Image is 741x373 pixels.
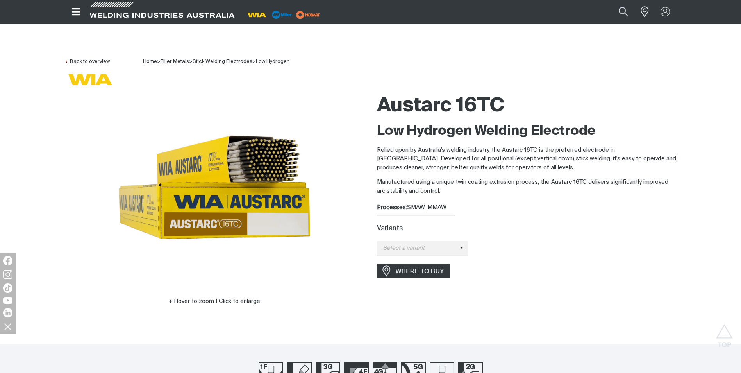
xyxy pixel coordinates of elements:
span: WHERE TO BUY [391,265,449,278]
p: Manufactured using a unique twin coating extrusion process, the Austarc 16TC delivers significant... [377,178,677,195]
a: Home [143,58,157,64]
span: > [189,59,193,64]
img: miller [294,9,322,21]
span: Select a variant [377,244,460,253]
img: LinkedIn [3,308,12,317]
a: Back to overview of Low Hydrogen [64,59,110,64]
div: SMAW, MMAW [377,203,677,212]
img: Instagram [3,270,12,279]
img: Facebook [3,256,12,265]
button: Hover to zoom | Click to enlarge [164,297,265,306]
span: > [252,59,256,64]
button: Search products [610,3,637,21]
input: Product name or item number... [600,3,636,21]
span: Home [143,59,157,64]
a: Filler Metals [161,59,189,64]
img: YouTube [3,297,12,304]
img: hide socials [1,320,14,333]
span: > [157,59,161,64]
a: WHERE TO BUY [377,264,450,278]
strong: Processes: [377,204,407,210]
img: Austarc 16TC [117,90,312,285]
a: Stick Welding Electrodes [193,59,252,64]
label: Variants [377,225,403,232]
button: Scroll to top [716,324,733,342]
h2: Low Hydrogen Welding Electrode [377,123,677,140]
h1: Austarc 16TC [377,93,677,119]
a: Low Hydrogen [256,59,290,64]
a: miller [294,12,322,18]
img: TikTok [3,283,12,293]
p: Relied upon by Australia's welding industry, the Austarc 16TC is the preferred electrode in [GEOG... [377,146,677,172]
